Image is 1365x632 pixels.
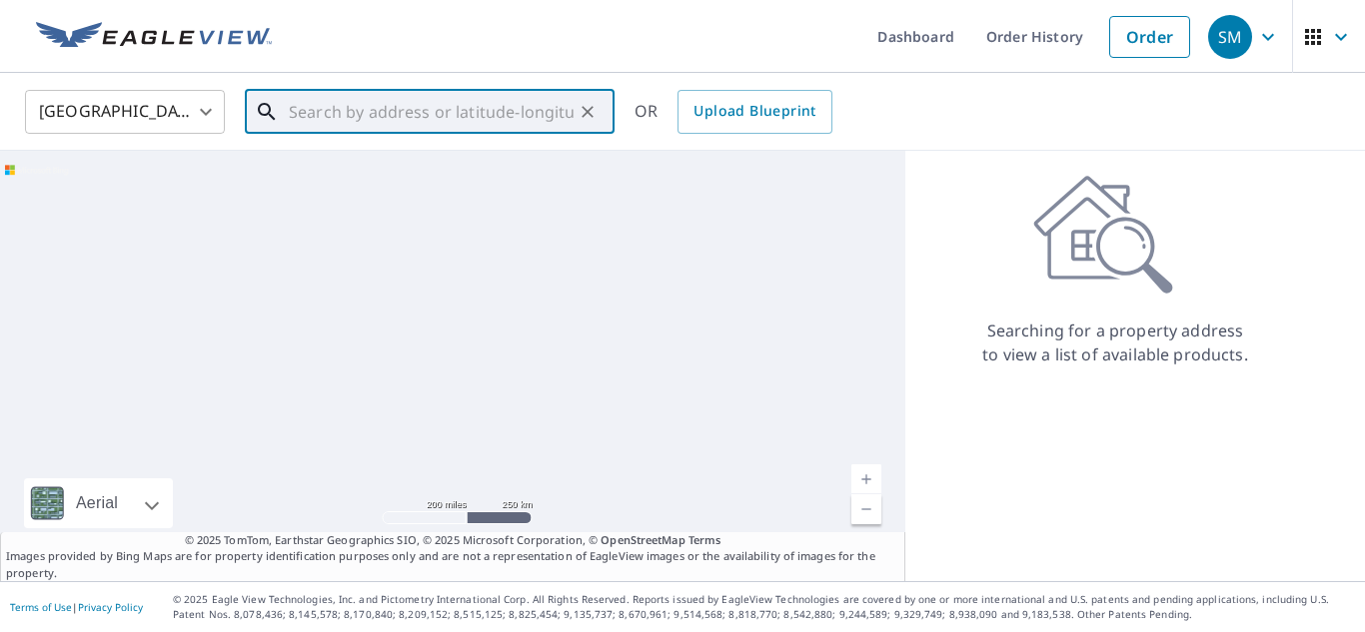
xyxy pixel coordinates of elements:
p: © 2025 Eagle View Technologies, Inc. and Pictometry International Corp. All Rights Reserved. Repo... [173,592,1355,622]
a: Current Level 5, Zoom In [851,464,881,494]
div: SM [1208,15,1252,59]
button: Clear [574,98,602,126]
img: EV Logo [36,22,272,52]
input: Search by address or latitude-longitude [289,84,574,140]
div: Aerial [70,478,124,528]
a: Order [1109,16,1190,58]
a: Privacy Policy [78,600,143,614]
a: Upload Blueprint [678,90,831,134]
span: © 2025 TomTom, Earthstar Geographics SIO, © 2025 Microsoft Corporation, © [185,532,721,549]
a: Terms of Use [10,600,72,614]
p: | [10,601,143,613]
div: [GEOGRAPHIC_DATA] [25,84,225,140]
div: Aerial [24,478,173,528]
a: Terms [688,532,721,547]
a: Current Level 5, Zoom Out [851,494,881,524]
p: Searching for a property address to view a list of available products. [981,318,1249,366]
a: OpenStreetMap [601,532,684,547]
div: OR [635,90,832,134]
span: Upload Blueprint [693,99,815,124]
